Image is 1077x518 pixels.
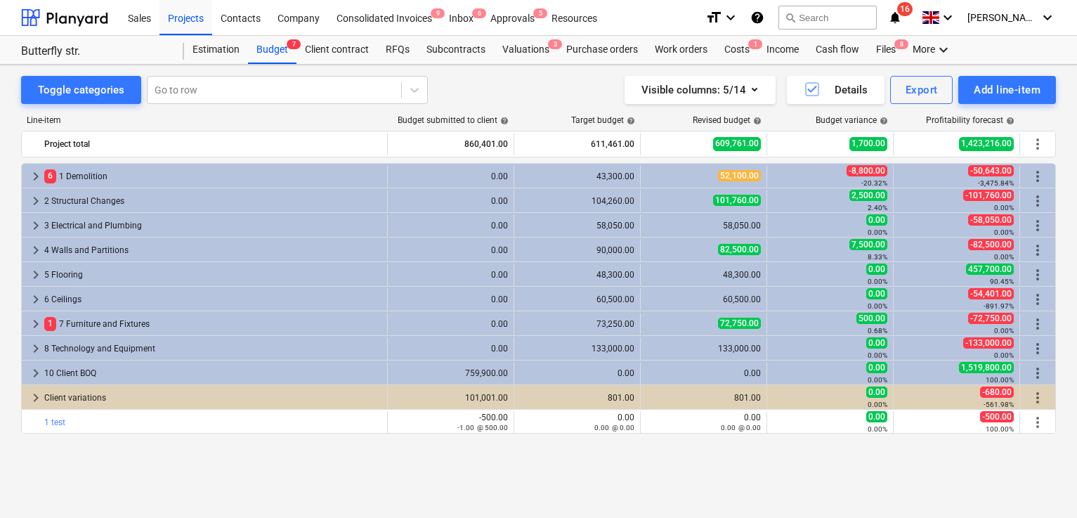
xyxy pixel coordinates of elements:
span: More actions [1029,389,1046,406]
div: Export [906,81,938,99]
span: keyboard_arrow_right [27,291,44,308]
div: Add line-item [974,81,1040,99]
small: 0.00% [868,351,887,359]
div: Details [804,81,868,99]
button: Details [787,76,885,104]
i: keyboard_arrow_down [1039,9,1056,26]
a: Purchase orders [558,36,646,64]
small: 0.00% [994,253,1014,261]
small: 0.00% [868,401,887,408]
div: Budget variance [816,115,888,125]
i: keyboard_arrow_down [935,41,952,58]
a: Estimation [184,36,248,64]
span: More actions [1029,217,1046,234]
i: format_size [705,9,722,26]
i: notifications [888,9,902,26]
span: 3 [548,39,562,49]
div: 0.00 [393,196,508,206]
div: 101,001.00 [393,393,508,403]
span: keyboard_arrow_right [27,168,44,185]
button: Toggle categories [21,76,141,104]
span: 2,500.00 [849,190,887,201]
span: -50,643.00 [968,165,1014,176]
span: More actions [1029,242,1046,259]
small: 100.00% [986,376,1014,384]
span: 1,700.00 [849,137,887,150]
span: 7 [287,39,301,49]
span: keyboard_arrow_right [27,365,44,382]
small: -561.98% [984,401,1014,408]
div: 0.00 [393,344,508,354]
a: Valuations3 [494,36,558,64]
div: 0.00 [393,270,508,280]
a: Cash flow [807,36,868,64]
span: 52,100.00 [718,170,761,181]
div: 90,000.00 [520,245,634,255]
span: 1 [748,39,762,49]
small: 2.40% [868,204,887,212]
small: 0.00% [868,228,887,236]
div: Valuations [494,36,558,64]
a: 1 test [44,417,65,427]
button: Search [778,6,877,30]
span: 609,761.00 [713,137,761,150]
div: 6 Ceilings [44,288,381,311]
div: Revised budget [693,115,762,125]
span: keyboard_arrow_right [27,242,44,259]
span: 6 [44,169,56,183]
small: 90.45% [990,278,1014,285]
span: -133,000.00 [963,337,1014,349]
span: keyboard_arrow_right [27,316,44,332]
small: 0.00% [868,302,887,310]
iframe: Chat Widget [1007,451,1077,518]
div: -500.00 [393,413,508,432]
span: 101,760.00 [713,195,761,206]
div: Budget submitted to client [398,115,509,125]
div: 860,401.00 [393,133,508,155]
span: help [1003,117,1014,125]
div: Toggle categories [38,81,124,99]
div: 8 Technology and Equipment [44,337,381,360]
div: 801.00 [520,393,634,403]
div: 133,000.00 [646,344,761,354]
div: 0.00 [393,245,508,255]
a: Files8 [868,36,904,64]
span: -54,401.00 [968,288,1014,299]
span: -8,800.00 [847,165,887,176]
button: Export [890,76,953,104]
small: 0.00% [994,204,1014,212]
i: Knowledge base [750,9,764,26]
span: 16 [897,2,913,16]
a: Income [758,36,807,64]
button: Visible columns:5/14 [625,76,776,104]
div: 0.00 [646,368,761,378]
div: Work orders [646,36,716,64]
div: Files [868,36,904,64]
a: Client contract [296,36,377,64]
small: 0.00% [868,376,887,384]
i: keyboard_arrow_down [939,9,956,26]
span: help [877,117,888,125]
small: 0.68% [868,327,887,335]
small: 0.00 @ 0.00 [721,424,761,432]
div: 0.00 [520,413,634,432]
small: -891.97% [984,302,1014,310]
div: 133,000.00 [520,344,634,354]
div: 0.00 [520,368,634,378]
span: 457,700.00 [966,264,1014,275]
span: -82,500.00 [968,239,1014,250]
span: keyboard_arrow_right [27,266,44,283]
div: 2 Structural Changes [44,190,381,212]
div: 58,050.00 [520,221,634,231]
small: 0.00 @ 0.00 [594,424,634,432]
small: 0.00% [868,425,887,433]
span: More actions [1029,291,1046,308]
span: help [750,117,762,125]
span: search [785,12,796,23]
span: More actions [1029,136,1046,153]
a: Budget7 [248,36,296,64]
span: 9 [431,8,445,18]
